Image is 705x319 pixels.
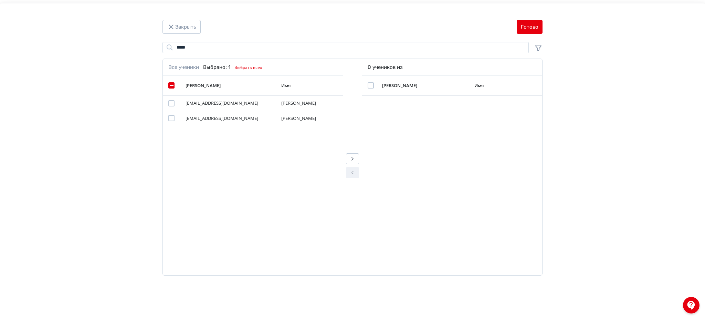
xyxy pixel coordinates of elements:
div: Имя [474,82,537,89]
div: Богдан Грузных [281,115,337,122]
div: [PERSON_NAME] [186,82,276,89]
button: Готово [517,20,543,34]
button: Закрыть [162,20,201,34]
div: gruznov_vd@magnit.ru [186,100,268,107]
div: Все ученики [168,59,199,75]
div: [PERSON_NAME] [382,82,469,89]
div: Имя [281,82,337,89]
div: gruznykh_bo@magnit.ru [186,115,268,122]
div: Выбрано: 1 [163,59,343,75]
div: 0 учеников из [368,59,403,75]
button: Выбрать всех [230,63,265,72]
div: Владислав Грузнов [281,100,337,107]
